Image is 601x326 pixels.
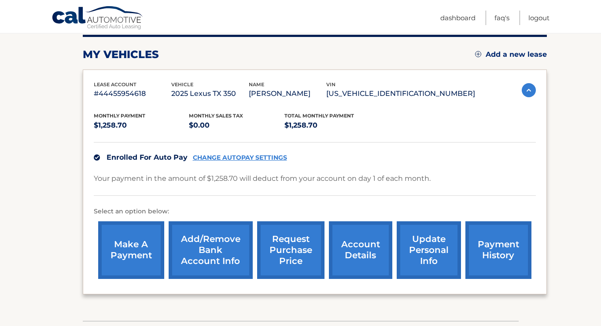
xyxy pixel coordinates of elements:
a: account details [329,221,392,279]
a: request purchase price [257,221,324,279]
a: FAQ's [494,11,509,25]
p: $1,258.70 [94,119,189,132]
a: make a payment [98,221,164,279]
p: Select an option below: [94,206,536,217]
img: check.svg [94,154,100,161]
p: [PERSON_NAME] [249,88,326,100]
span: vin [326,81,336,88]
span: Monthly Payment [94,113,145,119]
p: #44455954618 [94,88,171,100]
p: $0.00 [189,119,284,132]
p: Your payment in the amount of $1,258.70 will deduct from your account on day 1 of each month. [94,172,431,185]
a: Add/Remove bank account info [169,221,253,279]
span: Total Monthly Payment [284,113,354,119]
a: payment history [465,221,531,279]
span: vehicle [171,81,193,88]
span: Monthly sales Tax [189,113,243,119]
p: [US_VEHICLE_IDENTIFICATION_NUMBER] [326,88,475,100]
a: Logout [528,11,549,25]
a: CHANGE AUTOPAY SETTINGS [193,154,287,161]
p: $1,258.70 [284,119,380,132]
img: add.svg [475,51,481,57]
img: accordion-active.svg [522,83,536,97]
a: Add a new lease [475,50,547,59]
span: name [249,81,264,88]
a: Cal Automotive [52,6,144,31]
a: Dashboard [440,11,476,25]
span: lease account [94,81,136,88]
p: 2025 Lexus TX 350 [171,88,249,100]
h2: my vehicles [83,48,159,61]
span: Enrolled For Auto Pay [107,153,188,161]
a: update personal info [397,221,461,279]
